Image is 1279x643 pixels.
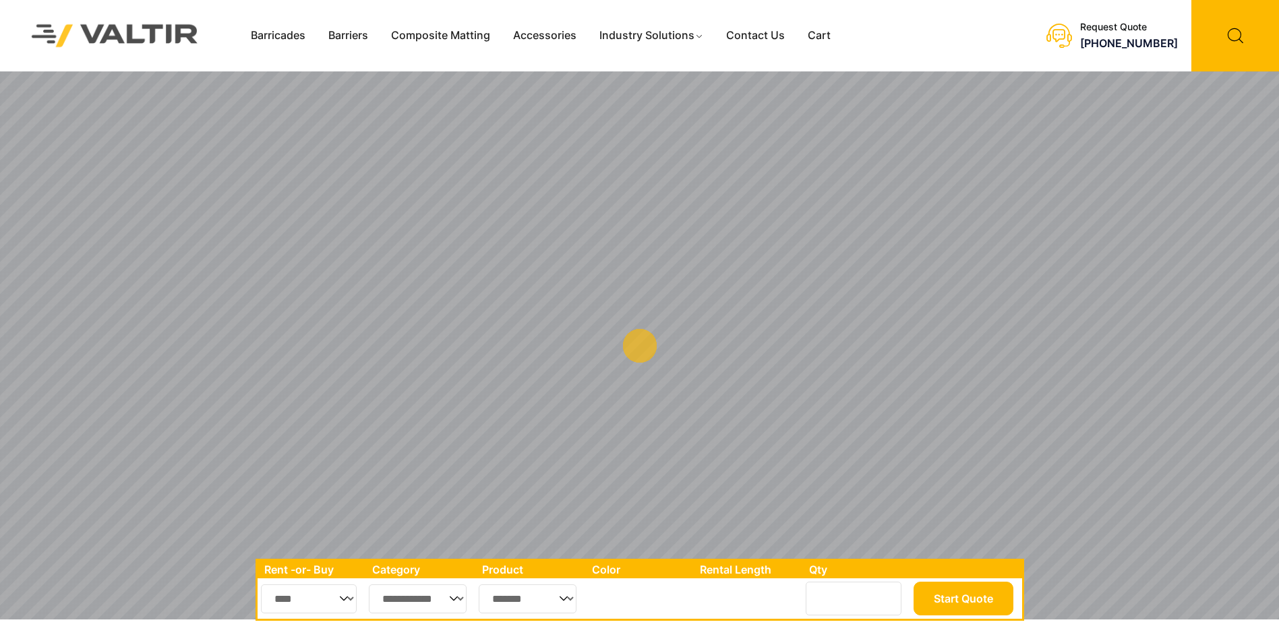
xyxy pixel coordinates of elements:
[1080,36,1178,50] a: [PHONE_NUMBER]
[693,561,802,578] th: Rental Length
[1080,22,1178,33] div: Request Quote
[588,26,715,46] a: Industry Solutions
[914,582,1013,615] button: Start Quote
[585,561,694,578] th: Color
[380,26,502,46] a: Composite Matting
[502,26,588,46] a: Accessories
[258,561,365,578] th: Rent -or- Buy
[796,26,842,46] a: Cart
[475,561,585,578] th: Product
[317,26,380,46] a: Barriers
[239,26,317,46] a: Barricades
[365,561,476,578] th: Category
[802,561,910,578] th: Qty
[715,26,796,46] a: Contact Us
[14,7,216,64] img: Valtir Rentals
